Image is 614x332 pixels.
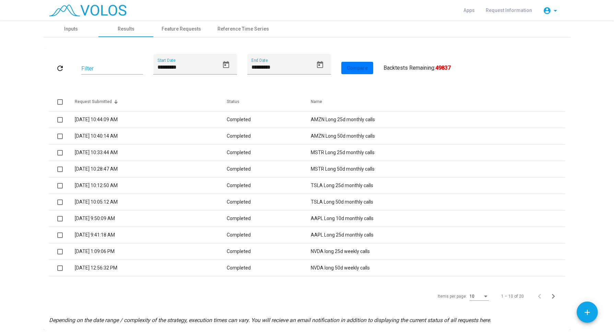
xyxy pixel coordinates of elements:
[75,210,226,227] td: [DATE] 9:50:09 AM
[64,25,78,33] div: Inputs
[49,317,491,323] i: Depending on the date range / complexity of the strategy, execution times can vary. You will reci...
[347,65,368,71] span: Compare
[311,99,322,105] div: Name
[227,194,311,210] td: Completed
[535,289,548,303] button: Previous page
[75,99,226,105] div: Request Submitted
[227,128,311,145] td: Completed
[56,64,64,72] mat-icon: refresh
[480,4,538,16] a: Request Information
[463,8,475,13] span: Apps
[311,227,565,243] td: AAPL Long 25d monthly calls
[311,145,565,161] td: MSTR Long 25d monthly calls
[311,260,565,276] td: NVDA long 50d weekly calls
[543,7,551,15] mat-icon: account_circle
[75,145,226,161] td: [DATE] 10:33:44 AM
[75,194,226,210] td: [DATE] 10:05:12 AM
[75,243,226,260] td: [DATE] 1:09:06 PM
[227,210,311,227] td: Completed
[75,112,226,128] td: [DATE] 10:44:09 AM
[311,99,557,105] div: Name
[311,178,565,194] td: TSLA Long 25d monthly calls
[162,25,201,33] div: Feature Requests
[313,58,327,72] button: Open calendar
[583,308,592,317] mat-icon: add
[311,128,565,145] td: AMZN Long 50d monthly calls
[227,227,311,243] td: Completed
[75,260,226,276] td: [DATE] 12:56:32 PM
[551,7,559,15] mat-icon: arrow_drop_down
[470,294,474,299] span: 10
[470,294,489,299] mat-select: Items per page:
[341,62,373,74] button: Compare
[75,178,226,194] td: [DATE] 10:12:50 AM
[227,260,311,276] td: Completed
[227,145,311,161] td: Completed
[383,64,451,72] div: Backtests Remaining:
[311,243,565,260] td: NVDA long 25d weekly calls
[219,58,233,72] button: Open calendar
[227,112,311,128] td: Completed
[311,194,565,210] td: TSLA Long 50d monthly calls
[311,112,565,128] td: AMZN Long 25d monthly calls
[438,293,467,299] div: Items per page:
[75,227,226,243] td: [DATE] 9:41:18 AM
[548,289,562,303] button: Next page
[118,25,134,33] div: Results
[227,99,239,105] div: Status
[435,65,451,71] b: 49837
[227,243,311,260] td: Completed
[227,99,311,105] div: Status
[75,99,112,105] div: Request Submitted
[217,25,269,33] div: Reference Time Series
[501,293,524,299] div: 1 – 10 of 20
[75,161,226,178] td: [DATE] 10:28:47 AM
[311,161,565,178] td: MSTR Long 50d monthly calls
[227,161,311,178] td: Completed
[577,301,598,323] button: Add icon
[486,8,532,13] span: Request Information
[75,128,226,145] td: [DATE] 10:40:14 AM
[458,4,480,16] a: Apps
[227,178,311,194] td: Completed
[311,210,565,227] td: AAPL Long 10d monthly calls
